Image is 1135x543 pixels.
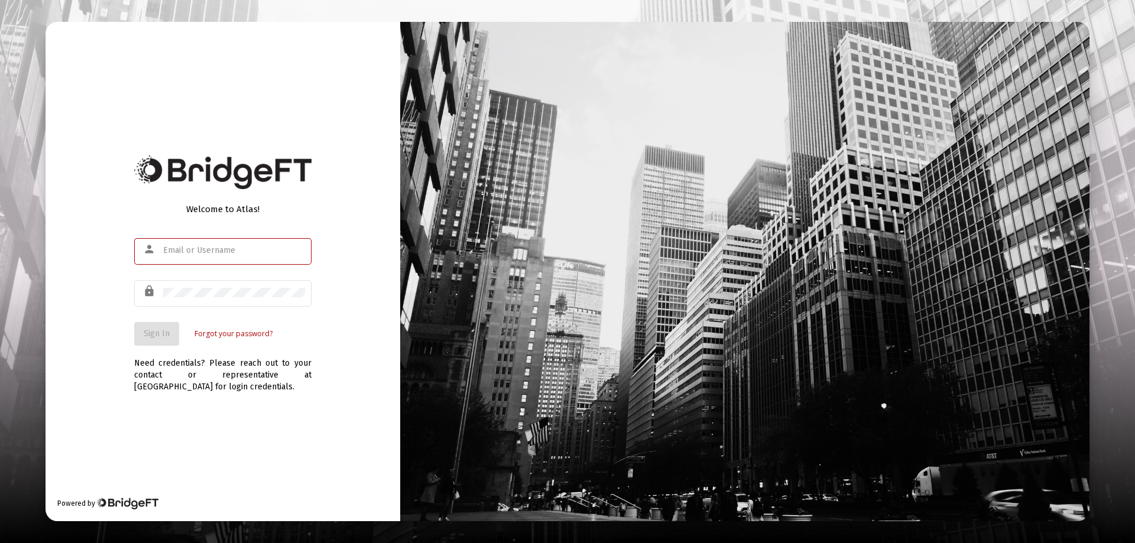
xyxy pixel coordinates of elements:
button: Sign In [134,322,179,346]
mat-icon: person [143,242,157,256]
img: Bridge Financial Technology Logo [96,498,158,509]
span: Sign In [144,329,170,339]
a: Forgot your password? [194,328,273,340]
img: Bridge Financial Technology Logo [134,155,312,189]
div: Welcome to Atlas! [134,203,312,215]
input: Email or Username [163,246,305,255]
div: Powered by [57,498,158,509]
mat-icon: lock [143,284,157,298]
div: Need credentials? Please reach out to your contact or representative at [GEOGRAPHIC_DATA] for log... [134,346,312,393]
